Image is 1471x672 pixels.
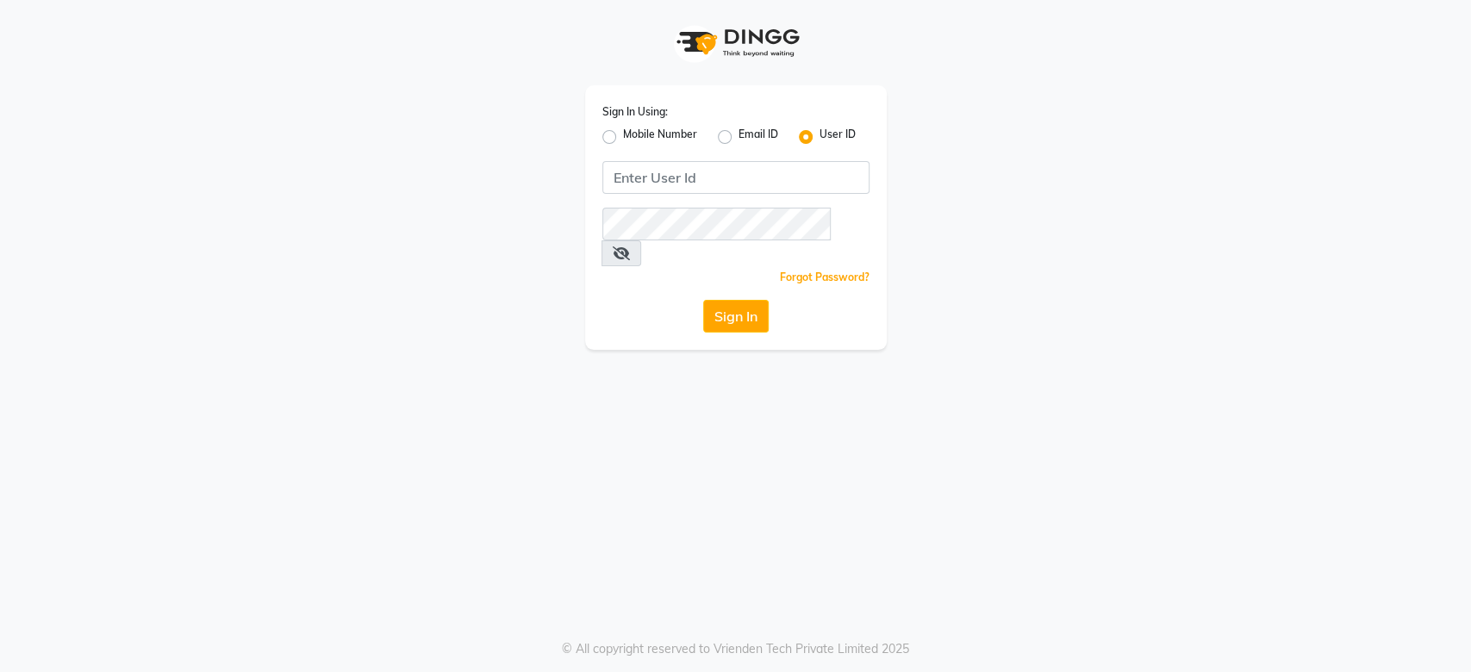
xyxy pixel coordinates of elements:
[667,17,805,68] img: logo1.svg
[602,161,870,194] input: Username
[602,208,831,240] input: Username
[602,104,668,120] label: Sign In Using:
[820,127,856,147] label: User ID
[739,127,778,147] label: Email ID
[780,271,870,283] a: Forgot Password?
[623,127,697,147] label: Mobile Number
[703,300,769,333] button: Sign In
